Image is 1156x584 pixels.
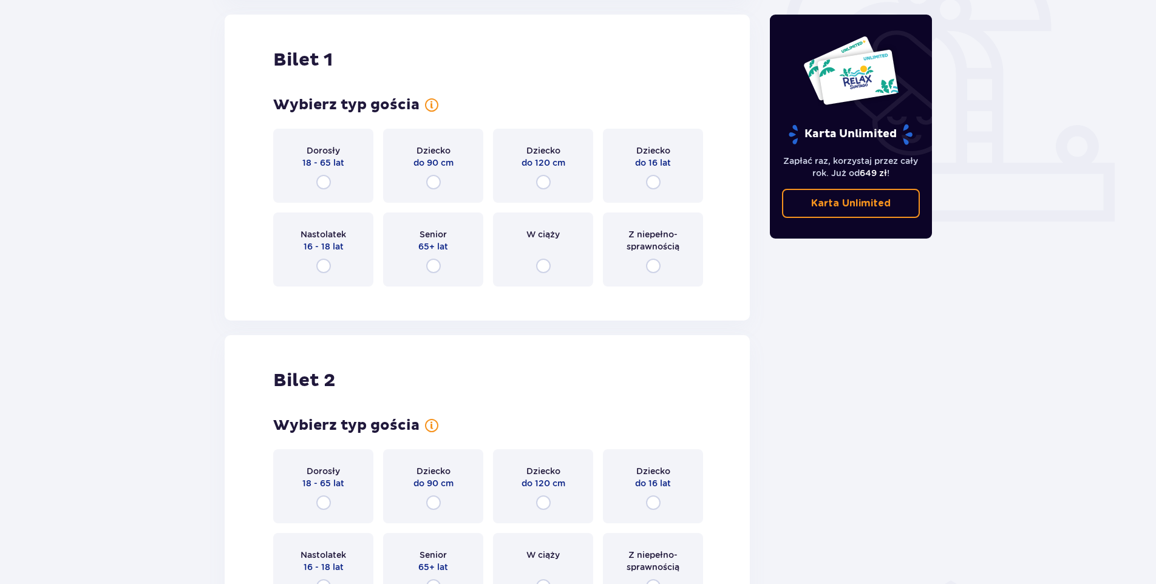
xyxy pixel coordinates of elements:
[273,369,335,392] p: Bilet 2
[636,144,670,157] p: Dziecko
[302,157,344,169] p: 18 - 65 lat
[614,549,692,573] p: Z niepełno­sprawnością
[416,465,450,477] p: Dziecko
[782,189,920,218] a: Karta Unlimited
[782,155,920,179] p: Zapłać raz, korzystaj przez cały rok. Już od !
[860,168,887,178] span: 649 zł
[273,49,333,72] p: Bilet 1
[636,465,670,477] p: Dziecko
[635,157,671,169] p: do 16 lat
[301,549,346,561] p: Nastolatek
[418,561,448,573] p: 65+ lat
[273,416,420,435] p: Wybierz typ gościa
[302,477,344,489] p: 18 - 65 lat
[420,549,447,561] p: Senior
[307,144,340,157] p: Dorosły
[416,144,450,157] p: Dziecko
[811,197,891,210] p: Karta Unlimited
[420,228,447,240] p: Senior
[307,465,340,477] p: Dorosły
[526,549,560,561] p: W ciąży
[418,240,448,253] p: 65+ lat
[522,157,565,169] p: do 120 cm
[635,477,671,489] p: do 16 lat
[522,477,565,489] p: do 120 cm
[413,477,454,489] p: do 90 cm
[304,561,344,573] p: 16 - 18 lat
[787,124,914,145] p: Karta Unlimited
[413,157,454,169] p: do 90 cm
[273,96,420,114] p: Wybierz typ gościa
[526,144,560,157] p: Dziecko
[614,228,692,253] p: Z niepełno­sprawnością
[526,465,560,477] p: Dziecko
[304,240,344,253] p: 16 - 18 lat
[526,228,560,240] p: W ciąży
[301,228,346,240] p: Nastolatek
